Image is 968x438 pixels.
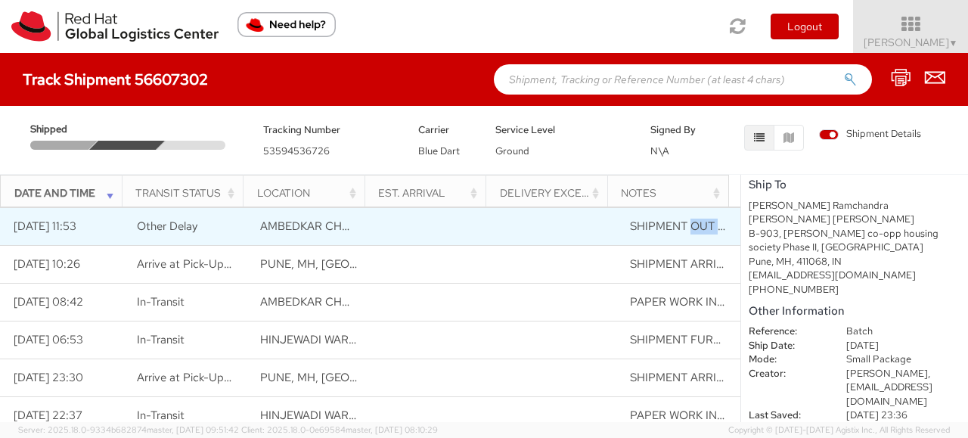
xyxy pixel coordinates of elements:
[260,294,730,309] span: AMBEDKAR CHOWK PUD CENTER, PUNE, MAHARASHTRA
[630,256,739,272] span: SHIPMENT ARRIVED
[650,144,669,157] span: N\A
[749,305,960,318] h5: Other Information
[418,125,473,135] h5: Carrier
[137,219,197,234] span: Other Delay
[737,325,835,339] dt: Reference:
[147,424,239,435] span: master, [DATE] 09:51:42
[728,424,950,436] span: Copyright © [DATE]-[DATE] Agistix Inc., All Rights Reserved
[11,11,219,42] img: rh-logistics-00dfa346123c4ec078e1.svg
[630,332,816,347] span: SHIPMENT FURTHER CONNECTED
[621,185,724,200] div: Notes
[260,256,437,272] span: PUNE, MH, IN
[749,255,960,269] div: Pune, MH, 411068, IN
[749,283,960,297] div: [PHONE_NUMBER]
[260,408,638,423] span: HINJEWADI WAREHOUSE, KONDHWA, MAHARASHTRA
[749,179,960,191] h5: Ship To
[819,127,921,144] label: Shipment Details
[846,367,930,380] span: [PERSON_NAME],
[346,424,438,435] span: master, [DATE] 08:10:29
[630,370,739,385] span: SHIPMENT ARRIVED
[630,219,798,234] span: SHIPMENT OUT FOR DELIVERY
[500,185,603,200] div: Delivery Exception
[418,144,460,157] span: Blue Dart
[737,367,835,381] dt: Creator:
[30,123,95,137] span: Shipped
[737,408,835,423] dt: Last Saved:
[771,14,839,39] button: Logout
[819,127,921,141] span: Shipment Details
[137,332,185,347] span: In-Transit
[137,370,272,385] span: Arrive at Pick-Up Location
[237,12,336,37] button: Need help?
[749,227,960,255] div: B-903, [PERSON_NAME] co-opp housing society Phase II, [GEOGRAPHIC_DATA]
[260,219,730,234] span: AMBEDKAR CHOWK PUD CENTER, PUNE, MAHARASHTRA
[494,64,872,95] input: Shipment, Tracking or Reference Number (at least 4 chars)
[650,125,706,135] h5: Signed By
[495,125,628,135] h5: Service Level
[137,408,185,423] span: In-Transit
[263,125,396,135] h5: Tracking Number
[14,185,117,200] div: Date and Time
[135,185,238,200] div: Transit Status
[737,339,835,353] dt: Ship Date:
[241,424,438,435] span: Client: 2025.18.0-0e69584
[260,370,437,385] span: PUNE, MH, IN
[630,294,748,309] span: PAPER WORK INSCAN
[257,185,360,200] div: Location
[749,269,960,283] div: [EMAIL_ADDRESS][DOMAIN_NAME]
[137,294,185,309] span: In-Transit
[260,332,638,347] span: HINJEWADI WAREHOUSE, KONDHWA, MAHARASHTRA
[137,256,272,272] span: Arrive at Pick-Up Location
[23,71,208,88] h4: Track Shipment 56607302
[18,424,239,435] span: Server: 2025.18.0-9334b682874
[378,185,481,200] div: Est. Arrival
[737,353,835,367] dt: Mode:
[495,144,529,157] span: Ground
[630,408,748,423] span: PAPER WORK INSCAN
[864,36,958,49] span: [PERSON_NAME]
[749,199,960,227] div: [PERSON_NAME] Ramchandra [PERSON_NAME] [PERSON_NAME]
[263,144,330,157] span: 53594536726
[949,37,958,49] span: ▼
